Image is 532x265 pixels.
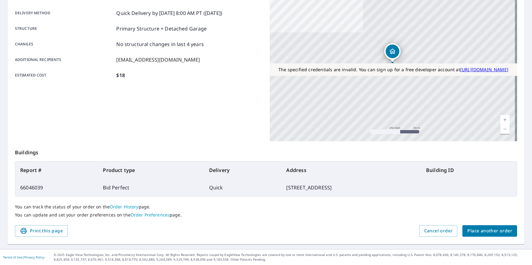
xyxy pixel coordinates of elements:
[15,141,517,161] p: Buildings
[15,9,114,17] p: Delivery method
[3,255,22,259] a: Terms of Use
[15,161,98,179] th: Report #
[15,25,114,32] p: Structure
[462,225,517,237] button: Place another order
[500,115,510,124] a: Current Level 17, Zoom In
[15,179,98,196] td: 66046039
[204,161,282,179] th: Delivery
[424,227,453,235] span: Cancel order
[54,253,529,262] p: © 2025 Eagle View Technologies, Inc. and Pictometry International Corp. All Rights Reserved. Repo...
[116,40,204,48] p: No structural changes in last 4 years
[204,179,282,196] td: Quick
[116,56,200,63] p: [EMAIL_ADDRESS][DOMAIN_NAME]
[3,255,44,259] p: |
[15,212,517,218] p: You can update and set your order preferences on the page.
[15,225,68,237] button: Print this page
[460,67,508,72] a: [URL][DOMAIN_NAME]
[98,179,204,196] td: Bid Perfect
[500,124,510,134] a: Current Level 17, Zoom Out
[116,9,222,17] p: Quick Delivery by [DATE] 8:00 AM PT ([DATE])
[421,161,517,179] th: Building ID
[116,25,207,32] p: Primary Structure + Detached Garage
[281,179,421,196] td: [STREET_ADDRESS]
[116,72,125,79] p: $18
[15,204,517,210] p: You can track the status of your order on the page.
[419,225,458,237] button: Cancel order
[270,63,517,76] div: The specified credentials are invalid. You can sign up for a free developer account at http://www...
[24,255,44,259] a: Privacy Policy
[15,56,114,63] p: Additional recipients
[20,227,63,235] span: Print this page
[384,43,401,63] div: Dropped pin, building 1, Residential property, 3000 E Spruce St Seattle, WA 98122
[98,161,204,179] th: Product type
[270,63,517,76] div: The specified credentials are invalid. You can sign up for a free developer account at
[110,204,139,210] a: Order History
[467,227,512,235] span: Place another order
[281,161,421,179] th: Address
[15,72,114,79] p: Estimated cost
[131,212,170,218] a: Order Preferences
[15,40,114,48] p: Changes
